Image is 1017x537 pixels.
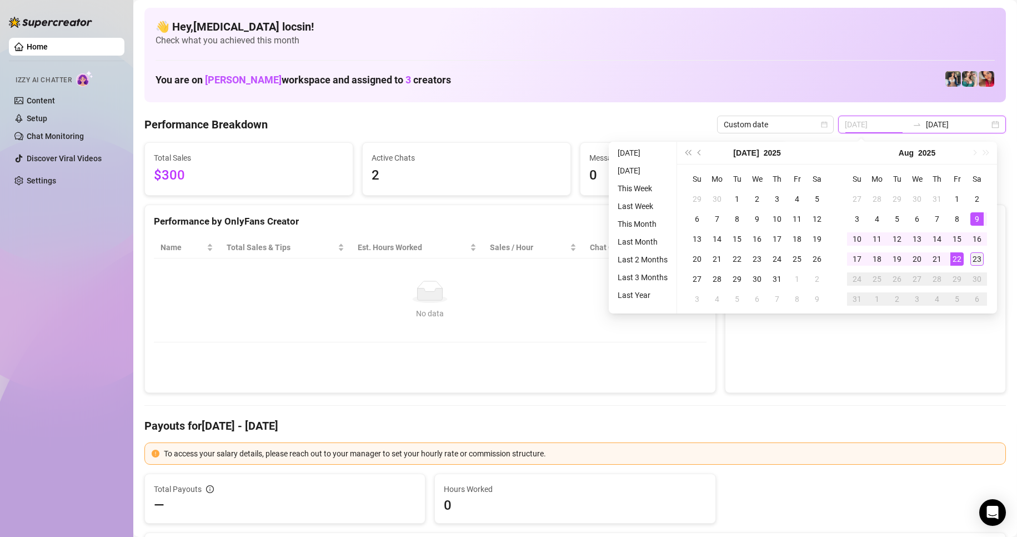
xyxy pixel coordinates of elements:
[156,34,995,47] span: Check what you achieved this month
[727,249,747,269] td: 2025-07-22
[821,121,828,128] span: calendar
[890,212,904,226] div: 5
[907,269,927,289] td: 2025-08-27
[807,189,827,209] td: 2025-07-05
[850,232,864,246] div: 10
[687,189,707,209] td: 2025-06-29
[152,450,159,458] span: exclamation-circle
[687,249,707,269] td: 2025-07-20
[807,209,827,229] td: 2025-07-12
[970,212,984,226] div: 9
[947,229,967,249] td: 2025-08-15
[770,252,784,266] div: 24
[970,252,984,266] div: 23
[490,241,568,253] span: Sales / Hour
[927,209,947,229] td: 2025-08-07
[887,269,907,289] td: 2025-08-26
[927,189,947,209] td: 2025-07-31
[687,269,707,289] td: 2025-07-27
[947,209,967,229] td: 2025-08-08
[870,232,884,246] div: 11
[710,252,724,266] div: 21
[770,272,784,286] div: 31
[810,212,824,226] div: 12
[710,272,724,286] div: 28
[887,249,907,269] td: 2025-08-19
[810,232,824,246] div: 19
[707,189,727,209] td: 2025-06-30
[750,232,764,246] div: 16
[930,192,944,206] div: 31
[967,169,987,189] th: Sa
[790,292,804,306] div: 8
[687,209,707,229] td: 2025-07-06
[613,200,672,213] li: Last Week
[727,229,747,249] td: 2025-07-15
[890,252,904,266] div: 19
[161,241,204,253] span: Name
[870,292,884,306] div: 1
[967,249,987,269] td: 2025-08-23
[847,269,867,289] td: 2025-08-24
[887,289,907,309] td: 2025-09-02
[750,272,764,286] div: 30
[205,74,282,86] span: [PERSON_NAME]
[613,164,672,177] li: [DATE]
[690,192,704,206] div: 29
[764,142,781,164] button: Choose a year
[405,74,411,86] span: 3
[730,252,744,266] div: 22
[979,499,1006,526] div: Open Intercom Messenger
[27,114,47,123] a: Setup
[690,292,704,306] div: 3
[847,249,867,269] td: 2025-08-17
[747,169,767,189] th: We
[767,229,787,249] td: 2025-07-17
[910,192,924,206] div: 30
[707,169,727,189] th: Mo
[950,272,964,286] div: 29
[787,229,807,249] td: 2025-07-18
[730,192,744,206] div: 1
[787,209,807,229] td: 2025-07-11
[945,71,961,87] img: Katy
[810,272,824,286] div: 2
[613,235,672,248] li: Last Month
[767,209,787,229] td: 2025-07-10
[907,169,927,189] th: We
[930,212,944,226] div: 7
[154,165,344,186] span: $300
[947,269,967,289] td: 2025-08-29
[850,212,864,226] div: 3
[27,132,84,141] a: Chat Monitoring
[750,212,764,226] div: 9
[950,232,964,246] div: 15
[887,169,907,189] th: Tu
[767,289,787,309] td: 2025-08-07
[870,252,884,266] div: 18
[850,292,864,306] div: 31
[962,71,978,87] img: Zaddy
[613,289,672,302] li: Last Year
[787,249,807,269] td: 2025-07-25
[790,252,804,266] div: 25
[707,269,727,289] td: 2025-07-28
[970,292,984,306] div: 6
[850,272,864,286] div: 24
[807,169,827,189] th: Sa
[850,252,864,266] div: 17
[950,212,964,226] div: 8
[710,192,724,206] div: 30
[867,229,887,249] td: 2025-08-11
[947,189,967,209] td: 2025-08-01
[590,241,690,253] span: Chat Conversion
[890,272,904,286] div: 26
[707,249,727,269] td: 2025-07-21
[372,152,562,164] span: Active Chats
[687,229,707,249] td: 2025-07-13
[790,192,804,206] div: 4
[910,252,924,266] div: 20
[690,252,704,266] div: 20
[807,249,827,269] td: 2025-07-26
[733,142,759,164] button: Choose a month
